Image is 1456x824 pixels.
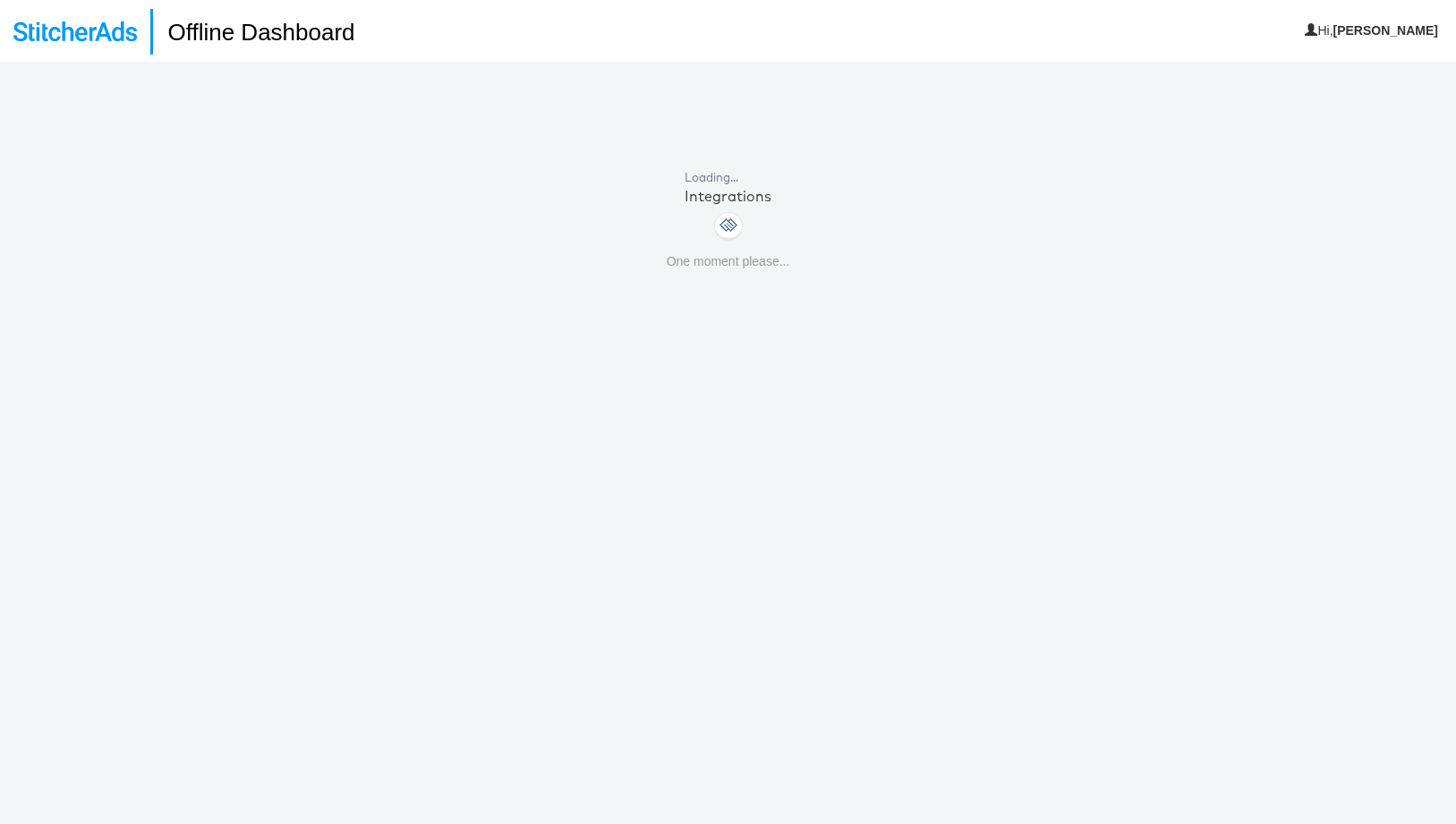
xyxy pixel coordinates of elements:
[1333,23,1438,38] b: [PERSON_NAME]
[685,169,771,186] div: Loading...
[13,21,137,41] img: StitcherAds
[667,253,790,271] p: One moment please...
[685,186,771,207] div: Integrations
[150,9,354,55] h1: Offline Dashboard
